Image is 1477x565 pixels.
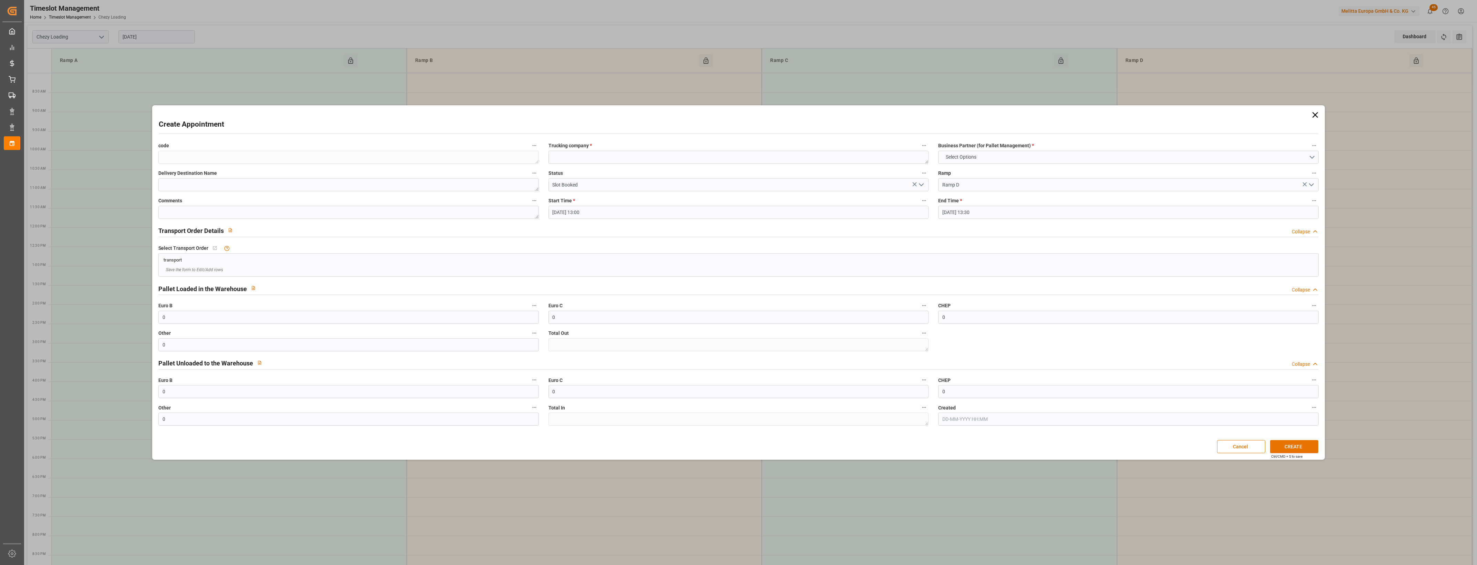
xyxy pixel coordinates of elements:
button: open menu [1306,180,1316,190]
button: View description [253,356,266,369]
button: Comments [530,196,539,205]
button: Cancel [1217,440,1265,453]
button: open menu [938,151,1318,164]
span: Euro C [548,377,563,384]
button: Created [1310,403,1319,412]
input: Type to search/select [938,178,1318,191]
button: CHEP [1310,301,1319,310]
input: Type to search/select [548,178,929,191]
span: Euro B [158,302,172,309]
button: Status [920,169,929,178]
div: Collapse [1292,228,1310,235]
span: Other [158,404,171,412]
button: Euro B [530,301,539,310]
div: Ctrl/CMD + S to save [1271,454,1302,459]
span: CHEP [938,377,951,384]
span: Comments [158,197,182,204]
button: Total In [920,403,929,412]
span: Start Time [548,197,575,204]
button: Start Time * [920,196,929,205]
span: transport [164,257,182,263]
span: Other [158,330,171,337]
input: DD-MM-YYYY HH:MM [938,413,1318,426]
button: Ramp [1310,169,1319,178]
span: Status [548,170,563,177]
h2: Create Appointment [159,119,224,130]
a: transport [164,257,182,262]
div: Collapse [1292,286,1310,294]
span: Save the form to Edit/Add rows [166,267,223,273]
span: Total Out [548,330,569,337]
span: Euro C [548,302,563,309]
input: DD-MM-YYYY HH:MM [548,206,929,219]
span: Select Transport Order [158,245,208,252]
input: DD-MM-YYYY HH:MM [938,206,1318,219]
span: code [158,142,169,149]
button: Total Out [920,329,929,338]
button: Euro C [920,375,929,384]
span: Total In [548,404,565,412]
span: Trucking company [548,142,592,149]
button: Delivery Destination Name [530,169,539,178]
span: Euro B [158,377,172,384]
button: Other [530,403,539,412]
button: End Time * [1310,196,1319,205]
span: Created [938,404,956,412]
h2: Pallet Loaded in the Warehouse [158,284,247,294]
h2: Pallet Unloaded to the Warehouse [158,359,253,368]
button: code [530,141,539,150]
button: View description [224,224,237,237]
button: Euro C [920,301,929,310]
button: View description [247,281,260,295]
span: Ramp [938,170,951,177]
button: Other [530,329,539,338]
span: Delivery Destination Name [158,170,217,177]
button: CREATE [1270,440,1318,453]
button: Business Partner (for Pallet Management) * [1310,141,1319,150]
button: Trucking company * [920,141,929,150]
button: Euro B [530,375,539,384]
span: End Time [938,197,962,204]
button: open menu [916,180,926,190]
span: CHEP [938,302,951,309]
div: Collapse [1292,361,1310,368]
h2: Transport Order Details [158,226,224,235]
button: CHEP [1310,375,1319,384]
span: Select Options [942,153,980,161]
span: Business Partner (for Pallet Management) [938,142,1034,149]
